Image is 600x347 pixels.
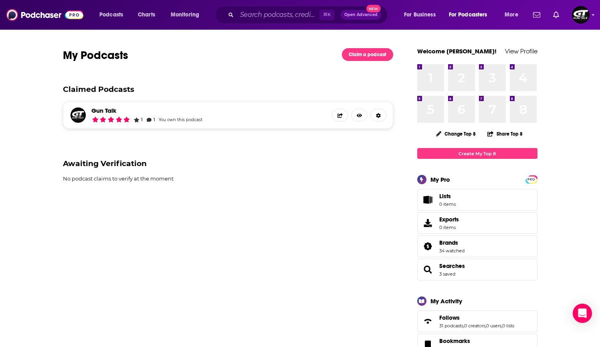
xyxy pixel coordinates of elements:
[154,117,155,122] span: 1
[141,117,143,122] span: 1
[417,212,537,234] a: Exports
[444,8,499,21] button: open menu
[404,9,436,20] span: For Business
[572,6,590,24] button: Show profile menu
[449,9,487,20] span: For Podcasters
[222,6,396,24] div: Search podcasts, credits, & more...
[351,109,367,122] a: Open Podcast Page
[420,264,436,275] a: Searches
[439,314,514,321] a: Follows
[439,193,451,200] span: Lists
[439,314,460,321] span: Follows
[430,297,462,305] div: My Activity
[417,148,537,159] a: Create My Top 8
[417,235,537,257] span: Brands
[344,13,378,17] span: Open Advanced
[138,9,155,20] span: Charts
[420,194,436,205] span: Lists
[319,10,334,20] span: ⌘ K
[431,129,481,139] button: Change Top 8
[99,9,123,20] span: Podcasts
[439,201,456,207] span: 0 items
[439,216,459,223] span: Exports
[505,47,537,55] a: View Profile
[91,116,131,124] div: Community Rating: 5 out of 5
[573,304,592,323] div: Open Intercom Messenger
[147,117,155,123] a: 1
[439,337,470,345] span: Bookmarks
[439,225,459,230] span: 0 items
[63,48,342,63] h1: My Podcasts
[572,6,590,24] img: User Profile
[439,323,463,329] a: 31 podcasts
[159,117,202,122] div: You own this podcast
[171,9,199,20] span: Monitoring
[417,189,537,211] a: Lists
[501,323,502,329] span: ,
[530,8,543,22] a: Show notifications dropdown
[6,7,83,22] img: Podchaser - Follow, Share and Rate Podcasts
[370,109,386,122] a: Manage Podcast
[505,9,518,20] span: More
[134,117,143,123] a: 1
[439,337,486,345] a: Bookmarks
[487,126,523,142] button: Share Top 8
[430,176,450,183] div: My Pro
[417,47,497,55] a: Welcome [PERSON_NAME]!
[63,159,394,168] h3: Awaiting Verification
[464,323,485,329] a: 0 creators
[91,107,202,114] a: Gun Talk
[417,310,537,332] span: Follows
[572,6,590,24] span: Logged in as GTMedia
[439,193,456,200] span: Lists
[63,85,394,94] h3: Claimed Podcasts
[527,176,536,182] a: PRO
[417,259,537,280] span: Searches
[439,248,465,254] a: 34 watched
[237,8,319,21] input: Search podcasts, credits, & more...
[499,8,528,21] button: open menu
[420,217,436,229] span: Exports
[420,316,436,327] a: Follows
[550,8,562,22] a: Show notifications dropdown
[485,323,486,329] span: ,
[165,8,210,21] button: open menu
[439,239,458,246] span: Brands
[420,241,436,252] a: Brands
[332,109,348,122] button: Share Podcast
[502,323,514,329] a: 0 lists
[94,8,133,21] button: open menu
[366,5,381,12] span: New
[527,177,536,183] span: PRO
[70,107,87,124] img: Gun Talk
[439,239,465,246] a: Brands
[439,262,465,270] a: Searches
[63,175,394,182] div: No podcast claims to verify at the moment
[439,271,455,277] a: 3 saved
[133,8,160,21] a: Charts
[342,48,393,61] a: Claim a podcast
[398,8,446,21] button: open menu
[341,10,381,20] button: Open AdvancedNew
[486,323,501,329] a: 0 users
